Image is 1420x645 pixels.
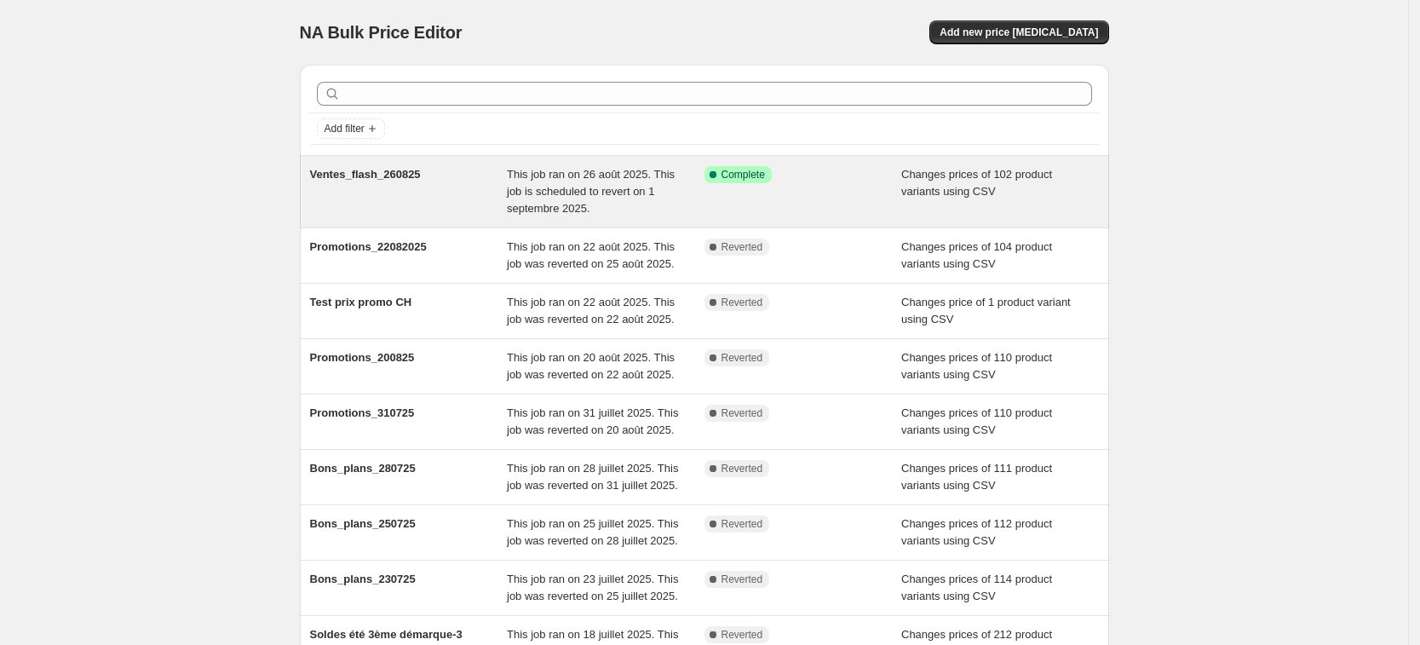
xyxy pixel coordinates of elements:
span: This job ran on 31 juillet 2025. This job was reverted on 20 août 2025. [507,406,678,436]
button: Add new price [MEDICAL_DATA] [929,20,1108,44]
span: Reverted [721,406,763,420]
span: Changes prices of 104 product variants using CSV [901,240,1052,270]
span: NA Bulk Price Editor [300,23,463,42]
span: Ventes_flash_260825 [310,168,421,181]
span: Bons_plans_230725 [310,573,416,585]
span: Bons_plans_250725 [310,517,416,530]
span: Changes prices of 114 product variants using CSV [901,573,1052,602]
span: This job ran on 23 juillet 2025. This job was reverted on 25 juillet 2025. [507,573,678,602]
span: This job ran on 28 juillet 2025. This job was reverted on 31 juillet 2025. [507,462,678,492]
span: Changes prices of 110 product variants using CSV [901,351,1052,381]
button: Add filter [317,118,385,139]
span: Add filter [325,122,365,135]
span: Reverted [721,517,763,531]
span: Add new price [MEDICAL_DATA] [940,26,1098,39]
span: Bons_plans_280725 [310,462,416,475]
span: This job ran on 25 juillet 2025. This job was reverted on 28 juillet 2025. [507,517,678,547]
span: Promotions_200825 [310,351,415,364]
span: Reverted [721,628,763,642]
span: Reverted [721,296,763,309]
span: Promotions_22082025 [310,240,427,253]
span: Promotions_310725 [310,406,415,419]
span: This job ran on 20 août 2025. This job was reverted on 22 août 2025. [507,351,675,381]
span: Complete [721,168,765,181]
span: Changes price of 1 product variant using CSV [901,296,1071,325]
span: This job ran on 22 août 2025. This job was reverted on 25 août 2025. [507,240,675,270]
span: Changes prices of 112 product variants using CSV [901,517,1052,547]
span: Changes prices of 110 product variants using CSV [901,406,1052,436]
span: Reverted [721,573,763,586]
span: This job ran on 22 août 2025. This job was reverted on 22 août 2025. [507,296,675,325]
span: Changes prices of 102 product variants using CSV [901,168,1052,198]
span: Reverted [721,240,763,254]
span: Changes prices of 111 product variants using CSV [901,462,1052,492]
span: Reverted [721,462,763,475]
span: Test prix promo CH [310,296,412,308]
span: Soldes été 3ème démarque-3 [310,628,463,641]
span: This job ran on 26 août 2025. This job is scheduled to revert on 1 septembre 2025. [507,168,675,215]
span: Reverted [721,351,763,365]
